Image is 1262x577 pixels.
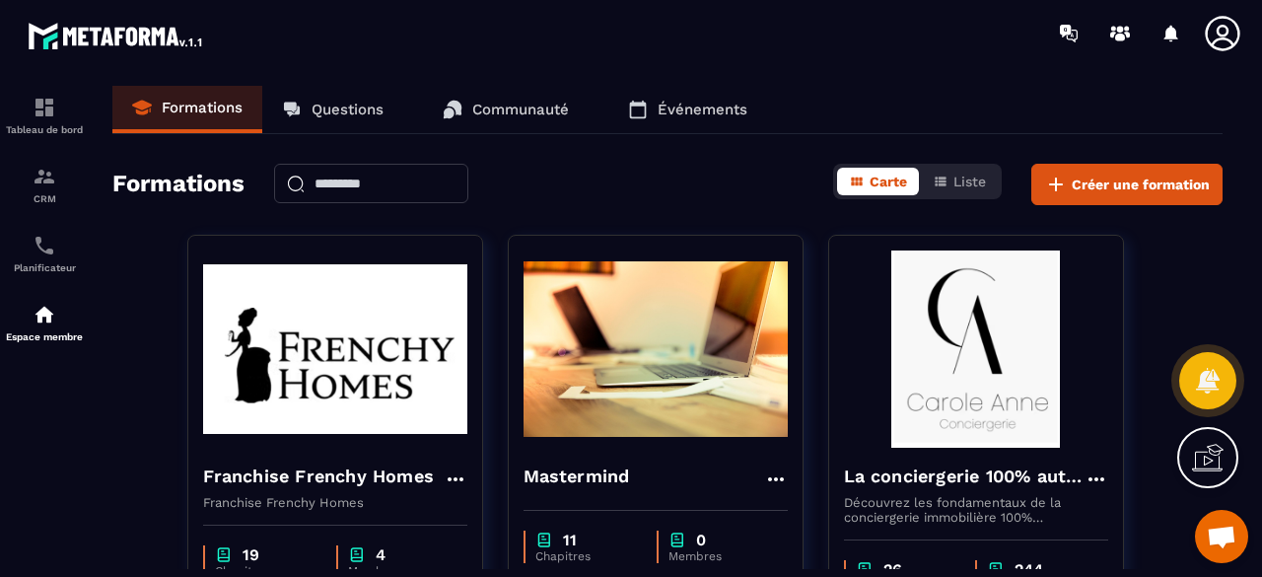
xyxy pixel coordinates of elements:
p: Espace membre [5,331,84,342]
a: formationformationTableau de bord [5,81,84,150]
img: chapter [348,545,366,564]
p: 0 [696,531,706,549]
h4: Franchise Frenchy Homes [203,463,435,490]
p: 19 [243,545,259,564]
p: Questions [312,101,384,118]
img: formation [33,165,56,188]
img: formation-background [844,251,1108,448]
h4: La conciergerie 100% automatisée [844,463,1085,490]
img: chapter [668,531,686,549]
a: Questions [262,86,403,133]
p: 11 [563,531,577,549]
p: Franchise Frenchy Homes [203,495,467,510]
p: 4 [376,545,386,564]
a: Ouvrir le chat [1195,510,1248,563]
span: Carte [870,174,907,189]
a: Événements [608,86,767,133]
img: formation-background [203,251,467,448]
p: Découvrez les fondamentaux de la conciergerie immobilière 100% automatisée. Cette formation est c... [844,495,1108,525]
p: Communauté [472,101,569,118]
a: automationsautomationsEspace membre [5,288,84,357]
p: Formations [162,99,243,116]
img: chapter [535,531,553,549]
p: CRM [5,193,84,204]
img: logo [28,18,205,53]
p: Chapitres [535,549,637,563]
img: formation [33,96,56,119]
p: Membres [668,549,768,563]
a: formationformationCRM [5,150,84,219]
button: Créer une formation [1031,164,1223,205]
a: Communauté [423,86,589,133]
a: schedulerschedulerPlanificateur [5,219,84,288]
p: Tableau de bord [5,124,84,135]
button: Liste [921,168,998,195]
img: chapter [215,545,233,564]
img: formation-background [524,251,788,448]
p: Planificateur [5,262,84,273]
span: Créer une formation [1072,175,1210,194]
img: scheduler [33,234,56,257]
span: Liste [953,174,986,189]
p: Événements [658,101,747,118]
a: Formations [112,86,262,133]
h2: Formations [112,164,245,205]
img: automations [33,303,56,326]
button: Carte [837,168,919,195]
h4: Mastermind [524,463,630,490]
